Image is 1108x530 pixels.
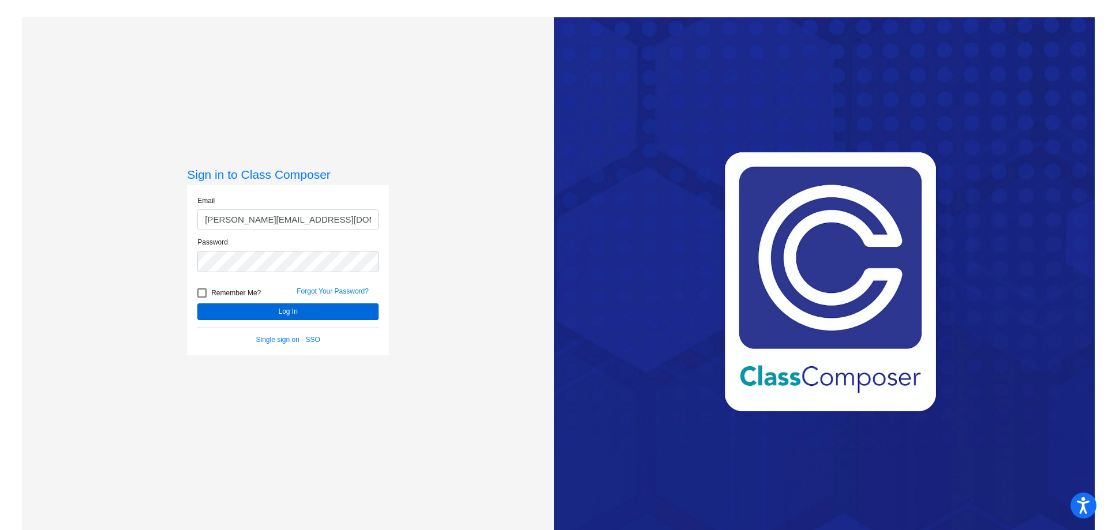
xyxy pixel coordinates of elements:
[197,196,215,206] label: Email
[187,167,389,182] h3: Sign in to Class Composer
[197,303,379,320] button: Log In
[256,336,320,344] a: Single sign on - SSO
[197,237,228,247] label: Password
[297,287,369,295] a: Forgot Your Password?
[211,286,261,300] span: Remember Me?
